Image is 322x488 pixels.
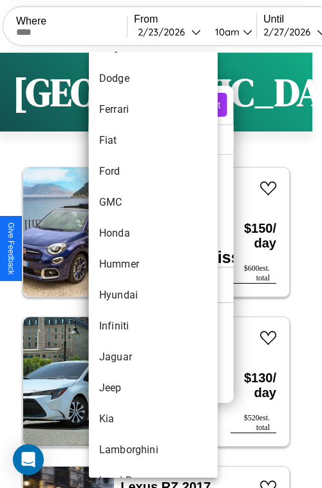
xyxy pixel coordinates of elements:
[89,434,218,465] li: Lamborghini
[89,249,218,280] li: Hummer
[89,156,218,187] li: Ford
[89,218,218,249] li: Honda
[89,187,218,218] li: GMC
[89,404,218,434] li: Kia
[89,311,218,342] li: Infiniti
[89,94,218,125] li: Ferrari
[89,280,218,311] li: Hyundai
[89,125,218,156] li: Fiat
[89,63,218,94] li: Dodge
[89,373,218,404] li: Jeep
[89,342,218,373] li: Jaguar
[13,444,44,475] div: Open Intercom Messenger
[6,222,15,275] div: Give Feedback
